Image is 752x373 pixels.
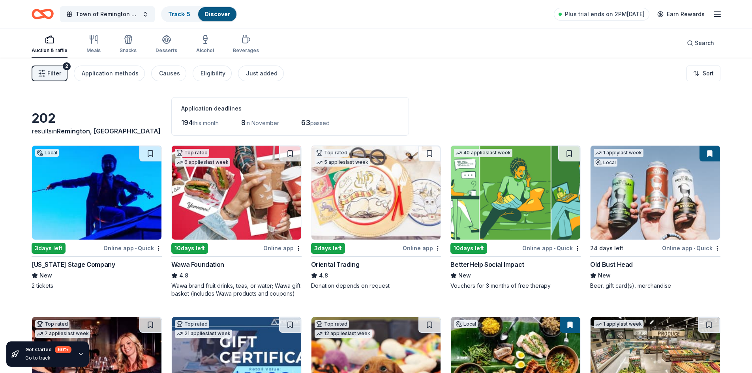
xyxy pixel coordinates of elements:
[161,6,237,22] button: Track· 5Discover
[171,260,224,269] div: Wawa Foundation
[57,127,161,135] span: Remington, [GEOGRAPHIC_DATA]
[233,32,259,58] button: Beverages
[565,9,645,19] span: Plus trial ends on 2PM[DATE]
[454,320,478,328] div: Local
[311,282,441,290] div: Donation depends on request
[47,69,61,78] span: Filter
[181,118,193,127] span: 194
[319,271,328,280] span: 4.8
[175,149,209,157] div: Top rated
[301,118,310,127] span: 63
[196,32,214,58] button: Alcohol
[32,5,54,23] a: Home
[590,260,633,269] div: Old Bust Head
[171,282,302,298] div: Wawa brand fruit drinks, teas, or water; Wawa gift basket (includes Wawa products and coupons)
[554,8,649,21] a: Plus trial ends on 2PM[DATE]
[450,145,581,290] a: Image for BetterHelp Social Impact40 applieslast week10days leftOnline app•QuickBetterHelp Social...
[32,111,162,126] div: 202
[193,66,232,81] button: Eligibility
[201,69,225,78] div: Eligibility
[151,66,186,81] button: Causes
[35,320,69,328] div: Top rated
[74,66,145,81] button: Application methods
[25,355,71,361] div: Go to track
[450,243,487,254] div: 10 days left
[233,47,259,54] div: Beverages
[315,149,349,157] div: Top rated
[246,69,278,78] div: Just added
[103,243,162,253] div: Online app Quick
[238,66,284,81] button: Just added
[590,244,623,253] div: 24 days left
[311,145,441,290] a: Image for Oriental TradingTop rated5 applieslast week3days leftOnline appOriental Trading4.8Donat...
[181,104,399,113] div: Application deadlines
[32,66,68,81] button: Filter2
[703,69,714,78] span: Sort
[32,32,68,58] button: Auction & raffle
[55,346,71,353] div: 60 %
[310,120,330,126] span: passed
[590,282,720,290] div: Beer, gift card(s), merchandise
[25,346,71,353] div: Get started
[590,145,720,290] a: Image for Old Bust Head1 applylast weekLocal24 days leftOnline app•QuickOld Bust HeadNewBeer, gif...
[60,6,155,22] button: Town of Remington Car Show
[39,271,52,280] span: New
[241,118,246,127] span: 8
[598,271,611,280] span: New
[594,159,617,167] div: Local
[76,9,139,19] span: Town of Remington Car Show
[193,120,219,126] span: this month
[32,260,115,269] div: [US_STATE] Stage Company
[454,149,512,157] div: 40 applies last week
[82,69,139,78] div: Application methods
[594,320,643,328] div: 1 apply last week
[263,243,302,253] div: Online app
[458,271,471,280] span: New
[179,271,188,280] span: 4.8
[594,149,643,157] div: 1 apply last week
[204,11,230,17] a: Discover
[175,158,230,167] div: 6 applies last week
[450,260,524,269] div: BetterHelp Social Impact
[156,47,177,54] div: Desserts
[591,146,720,240] img: Image for Old Bust Head
[35,330,90,338] div: 7 applies last week
[175,320,209,328] div: Top rated
[315,330,372,338] div: 12 applies last week
[315,158,370,167] div: 5 applies last week
[86,32,101,58] button: Meals
[32,243,66,254] div: 3 days left
[171,243,208,254] div: 10 days left
[694,245,695,251] span: •
[86,47,101,54] div: Meals
[196,47,214,54] div: Alcohol
[52,127,161,135] span: in
[403,243,441,253] div: Online app
[681,35,720,51] button: Search
[159,69,180,78] div: Causes
[32,145,162,290] a: Image for Virginia Stage CompanyLocal3days leftOnline app•Quick[US_STATE] Stage CompanyNew2 tickets
[32,47,68,54] div: Auction & raffle
[120,32,137,58] button: Snacks
[168,11,190,17] a: Track· 5
[522,243,581,253] div: Online app Quick
[156,32,177,58] button: Desserts
[63,62,71,70] div: 2
[662,243,720,253] div: Online app Quick
[246,120,279,126] span: in November
[315,320,349,328] div: Top rated
[311,146,441,240] img: Image for Oriental Trading
[686,66,720,81] button: Sort
[695,38,714,48] span: Search
[32,126,162,136] div: results
[450,282,581,290] div: Vouchers for 3 months of free therapy
[451,146,580,240] img: Image for BetterHelp Social Impact
[172,146,301,240] img: Image for Wawa Foundation
[653,7,709,21] a: Earn Rewards
[311,243,345,254] div: 3 days left
[135,245,137,251] span: •
[175,330,232,338] div: 21 applies last week
[35,149,59,157] div: Local
[554,245,555,251] span: •
[32,282,162,290] div: 2 tickets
